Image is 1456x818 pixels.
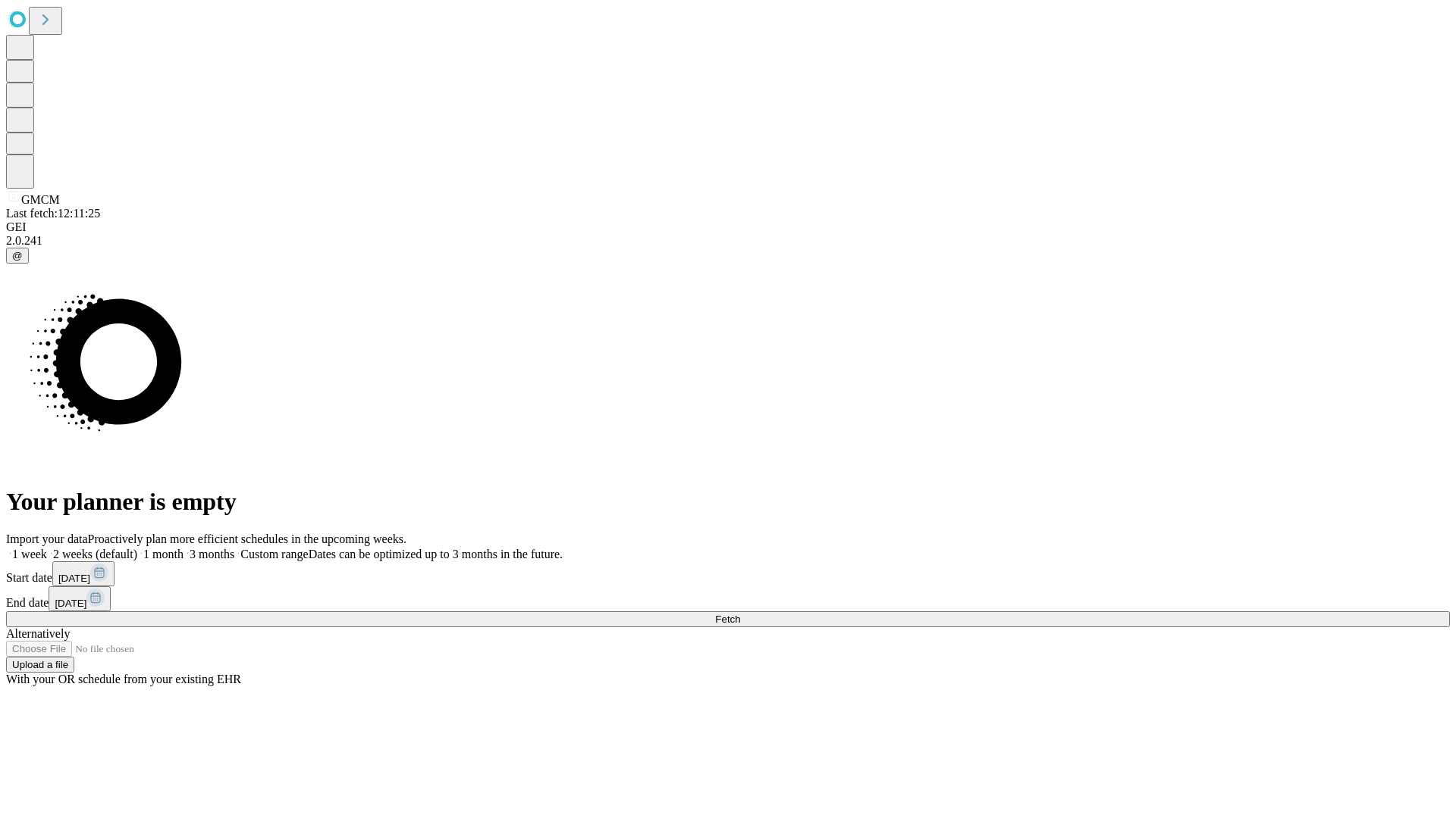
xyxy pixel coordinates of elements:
[88,532,406,545] span: Proactively plan more efficient schedules in the upcoming weeks.
[53,548,137,560] span: 2 weeks (default)
[6,673,241,685] span: With your OR schedule from your existing EHR
[21,193,60,206] span: GMCM
[6,488,1450,516] h1: Your planner is empty
[12,548,47,560] span: 1 week
[6,561,1450,586] div: Start date
[190,548,234,560] span: 3 months
[143,548,184,560] span: 1 month
[52,561,115,586] button: [DATE]
[240,548,308,560] span: Custom range
[6,234,1450,248] div: 2.0.241
[6,611,1450,627] button: Fetch
[6,657,74,673] button: Upload a file
[6,532,88,545] span: Import your data
[55,598,86,609] span: [DATE]
[6,627,70,640] span: Alternatively
[49,586,111,611] button: [DATE]
[6,586,1450,611] div: End date
[58,573,90,584] span: [DATE]
[309,548,563,560] span: Dates can be optimized up to 3 months in the future.
[6,207,100,220] span: Last fetch: 12:11:25
[6,220,1450,234] div: GEI
[715,613,740,625] span: Fetch
[12,250,23,261] span: @
[6,248,29,264] button: @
